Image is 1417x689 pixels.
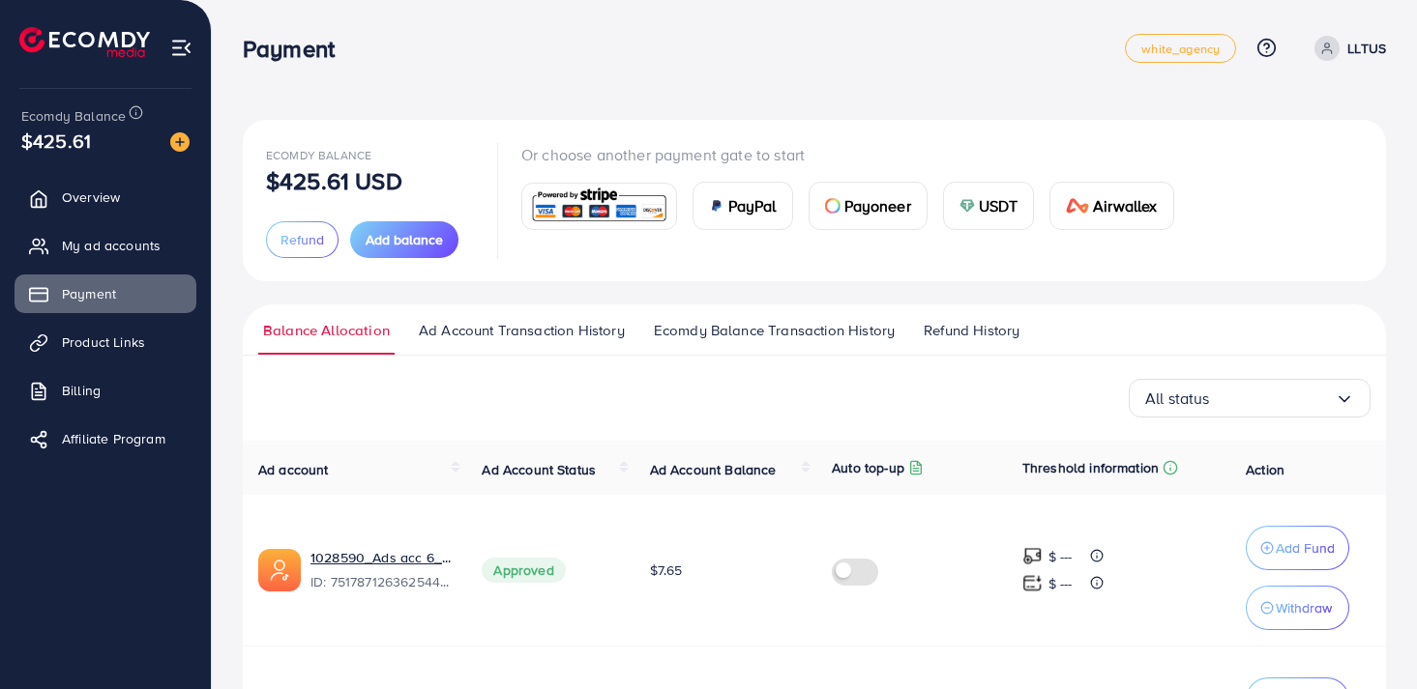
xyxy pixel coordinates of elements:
img: menu [170,37,192,59]
p: Auto top-up [832,456,904,479]
span: Ad Account Transaction History [419,320,625,341]
span: USDT [979,194,1018,217]
img: ic-ads-acc.e4c84228.svg [258,549,301,591]
button: Withdraw [1246,586,1349,630]
img: card [709,198,724,214]
a: card [521,183,677,230]
button: Refund [266,221,339,258]
p: LLTUS [1347,37,1386,60]
span: ID: 7517871263625445383 [310,572,451,591]
span: Ecomdy Balance Transaction History [654,320,895,341]
img: logo [19,27,150,57]
p: $ --- [1048,572,1073,595]
a: cardPayoneer [809,182,928,230]
a: Affiliate Program [15,419,196,458]
span: Balance Allocation [263,320,390,341]
a: LLTUS [1307,36,1386,61]
a: cardPayPal [693,182,793,230]
div: Search for option [1129,379,1371,417]
a: Payment [15,274,196,313]
span: All status [1145,384,1210,414]
h3: Payment [243,35,350,63]
span: Ecomdy Balance [21,106,126,126]
input: Search for option [1210,384,1335,414]
div: <span class='underline'>1028590_Ads acc 6_1750390915755</span></br>7517871263625445383 [310,548,451,592]
img: top-up amount [1022,573,1043,593]
a: My ad accounts [15,226,196,265]
span: Ecomdy Balance [266,147,371,163]
a: cardAirwallex [1049,182,1173,230]
iframe: Chat [1335,602,1402,675]
p: Withdraw [1276,596,1332,619]
span: My ad accounts [62,236,161,255]
span: Payoneer [844,194,911,217]
a: Overview [15,178,196,216]
span: Ad account [258,460,329,479]
img: image [170,132,190,152]
span: white_agency [1141,43,1220,55]
span: Approved [482,558,565,583]
p: $ --- [1048,545,1073,568]
span: Ad Account Balance [650,460,777,479]
span: Refund History [924,320,1019,341]
a: 1028590_Ads acc 6_1750390915755 [310,548,451,567]
span: Ad Account Status [482,460,596,479]
p: $425.61 USD [266,169,402,192]
span: Overview [62,187,120,207]
img: card [1066,198,1089,214]
a: Billing [15,371,196,410]
span: $425.61 [21,127,91,155]
p: Add Fund [1276,536,1335,560]
span: Product Links [62,332,145,352]
button: Add balance [350,221,458,258]
p: Threshold information [1022,456,1159,479]
span: PayPal [728,194,777,217]
img: top-up amount [1022,546,1043,566]
img: card [825,198,841,214]
a: Product Links [15,323,196,361]
button: Add Fund [1246,526,1349,570]
span: Refund [280,230,324,249]
p: Or choose another payment gate to start [521,143,1190,166]
span: Affiliate Program [62,429,165,448]
img: card [959,198,975,214]
a: cardUSDT [943,182,1035,230]
img: card [528,186,670,227]
span: Action [1246,460,1284,479]
span: Payment [62,284,116,303]
span: Billing [62,381,101,400]
span: Airwallex [1093,194,1157,217]
a: white_agency [1125,34,1236,63]
span: Add balance [366,230,443,249]
span: $7.65 [650,560,683,580]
